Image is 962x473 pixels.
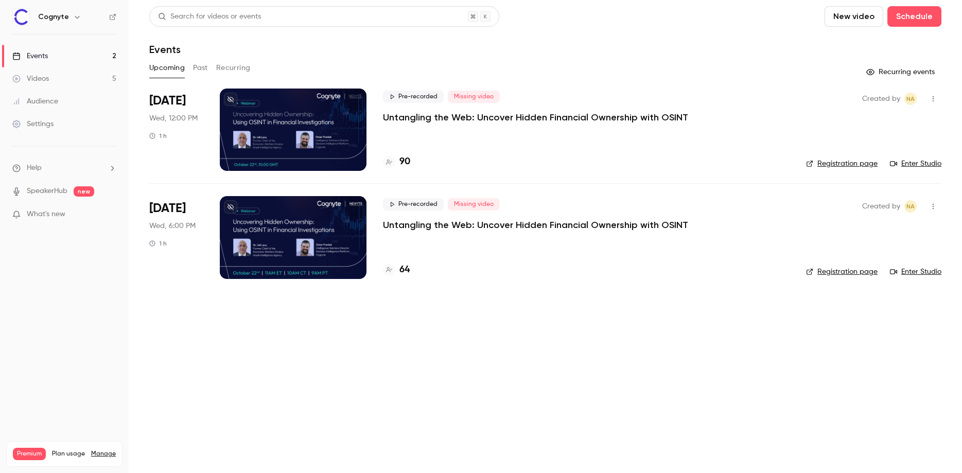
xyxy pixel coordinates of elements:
[12,51,48,61] div: Events
[806,267,878,277] a: Registration page
[862,93,900,105] span: Created by
[38,12,69,22] h6: Cognyte
[13,9,29,25] img: Cognyte
[12,119,54,129] div: Settings
[149,239,167,248] div: 1 h
[193,60,208,76] button: Past
[906,200,915,213] span: NA
[12,163,116,173] li: help-dropdown-opener
[12,74,49,84] div: Videos
[399,155,410,169] h4: 90
[13,448,46,460] span: Premium
[399,263,410,277] h4: 64
[448,198,500,211] span: Missing video
[27,209,65,220] span: What's new
[104,210,116,219] iframe: Noticeable Trigger
[149,60,185,76] button: Upcoming
[383,155,410,169] a: 90
[904,93,917,105] span: Noah Adler
[904,200,917,213] span: Noah Adler
[383,198,444,211] span: Pre-recorded
[149,196,203,278] div: Oct 22 Wed, 11:00 AM (America/New York)
[12,96,58,107] div: Audience
[149,43,181,56] h1: Events
[149,221,196,231] span: Wed, 6:00 PM
[158,11,261,22] div: Search for videos or events
[149,200,186,217] span: [DATE]
[383,263,410,277] a: 64
[149,113,198,124] span: Wed, 12:00 PM
[383,111,688,124] a: Untangling the Web: Uncover Hidden Financial Ownership with OSINT
[91,450,116,458] a: Manage
[887,6,941,27] button: Schedule
[862,64,941,80] button: Recurring events
[890,159,941,169] a: Enter Studio
[383,219,688,231] a: Untangling the Web: Uncover Hidden Financial Ownership with OSINT
[806,159,878,169] a: Registration page
[890,267,941,277] a: Enter Studio
[149,93,186,109] span: [DATE]
[906,93,915,105] span: NA
[149,132,167,140] div: 1 h
[27,163,42,173] span: Help
[862,200,900,213] span: Created by
[383,91,444,103] span: Pre-recorded
[27,186,67,197] a: SpeakerHub
[74,186,94,197] span: new
[825,6,883,27] button: New video
[149,89,203,171] div: Oct 22 Wed, 12:00 PM (Asia/Jerusalem)
[216,60,251,76] button: Recurring
[52,450,85,458] span: Plan usage
[448,91,500,103] span: Missing video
